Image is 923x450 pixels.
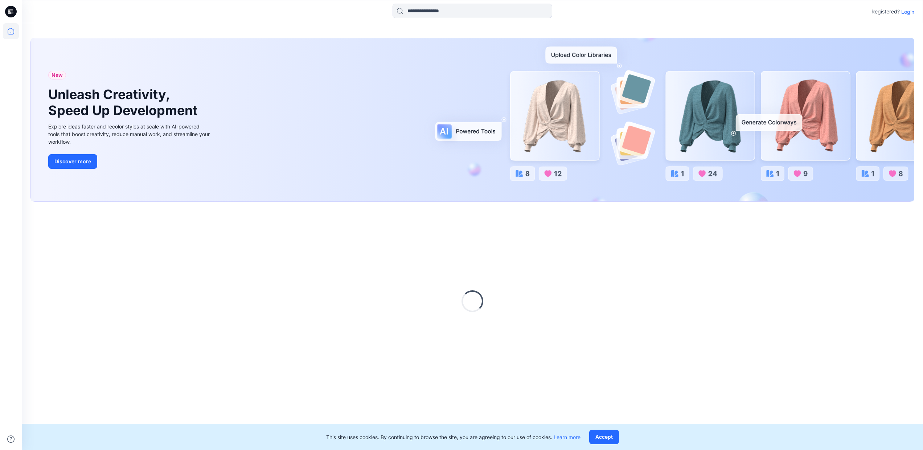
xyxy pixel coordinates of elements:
[554,434,581,440] a: Learn more
[48,87,201,118] h1: Unleash Creativity, Speed Up Development
[48,123,212,146] div: Explore ideas faster and recolor styles at scale with AI-powered tools that boost creativity, red...
[589,430,619,444] button: Accept
[52,71,63,79] span: New
[326,433,581,441] p: This site uses cookies. By continuing to browse the site, you are agreeing to our use of cookies.
[901,8,914,16] p: Login
[871,7,900,16] p: Registered?
[48,154,212,169] a: Discover more
[48,154,97,169] button: Discover more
